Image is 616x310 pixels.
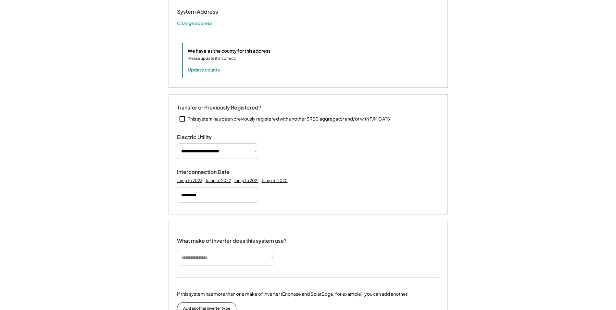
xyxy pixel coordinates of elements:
div: System Address [177,8,242,15]
div: Please update if incorrect. [188,56,236,61]
button: Update county [188,66,220,73]
div: Electric Utility [177,134,242,141]
div: Jump to 2020 [262,178,288,183]
div: We have as the county for this address [188,47,270,54]
div: If this system has more than one make of inverter (Enphase and SolarEdge, for example), you can a... [177,291,409,297]
div: What make of inverter does this system use? [177,231,287,246]
button: Change address [177,20,212,26]
div: Jump to 2022 [206,178,231,183]
div: Jump to 2023 [177,178,202,183]
div: This system has been previously registered with another SREC aggregator and/or with PJM GATS [188,116,390,122]
div: Transfer or Previously Registered? [177,104,261,111]
div: Jump to 2021 [234,178,258,183]
div: Interconnection Date [177,169,242,175]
